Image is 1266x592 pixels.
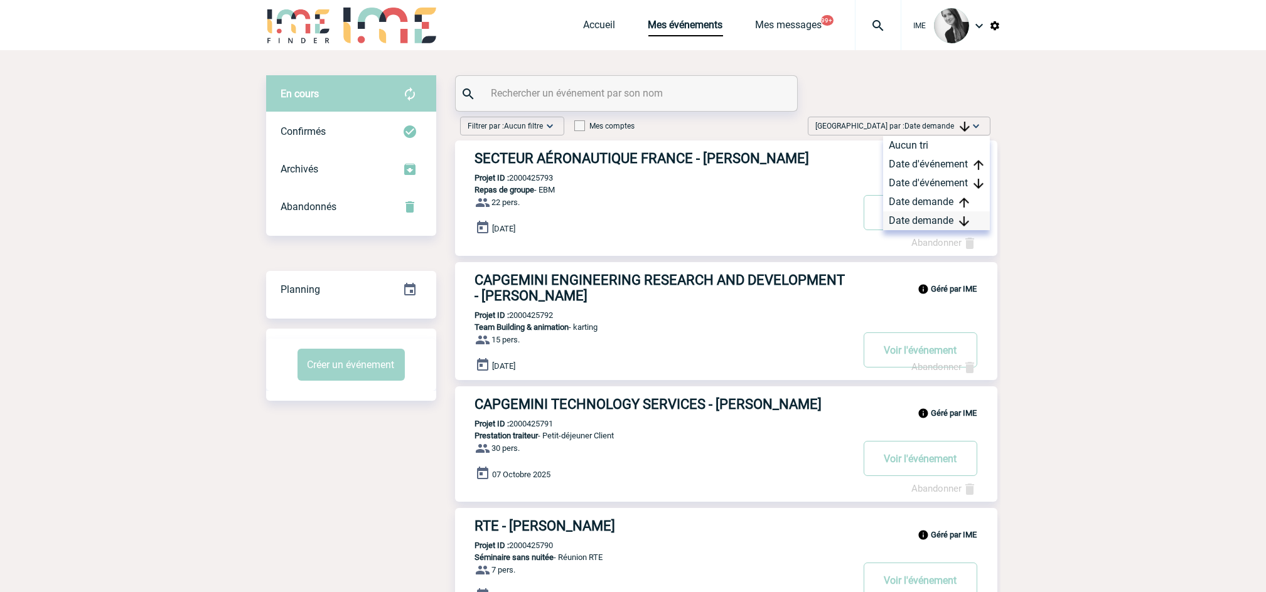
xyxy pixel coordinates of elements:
b: Géré par IME [931,284,977,293]
span: Séminaire sans nuitée [475,552,554,562]
div: Retrouvez ici tous vos évènements avant confirmation [266,75,436,113]
a: Planning [266,270,436,307]
img: arrow_downward.png [960,122,970,132]
b: Projet ID : [475,173,510,182]
div: Retrouvez ici tous les événements que vous avez décidé d'archiver [266,151,436,188]
div: Date demande [883,193,990,211]
div: Date d'événement [883,155,990,174]
span: 07 Octobre 2025 [493,470,551,479]
b: Géré par IME [931,408,977,418]
span: Prestation traiteur [475,431,539,440]
h3: CAPGEMINI ENGINEERING RESEARCH AND DEVELOPMENT - [PERSON_NAME] [475,272,852,304]
p: - Réunion RTE [455,552,852,562]
span: Date demande [905,122,970,130]
img: arrow_downward.png [959,216,969,226]
h3: CAPGEMINI TECHNOLOGY SERVICES - [PERSON_NAME] [475,396,852,412]
img: info_black_24dp.svg [918,283,929,295]
span: 15 pers. [492,336,520,345]
span: 7 pers. [492,566,516,575]
button: Voir l'événement [864,332,977,367]
a: Mes messages [756,19,822,36]
b: Projet ID : [475,310,510,320]
span: [GEOGRAPHIC_DATA] par : [816,120,970,132]
span: Confirmés [281,125,326,137]
b: Projet ID : [475,419,510,428]
a: Abandonner [912,483,977,494]
h3: SECTEUR AÉRONAUTIQUE FRANCE - [PERSON_NAME] [475,151,852,166]
span: IME [914,21,926,30]
div: Aucun tri [883,136,990,155]
p: - karting [455,322,852,332]
p: 2000425790 [455,541,554,550]
h3: RTE - [PERSON_NAME] [475,518,852,534]
b: Projet ID : [475,541,510,550]
span: Abandonnés [281,201,337,213]
span: Filtrer par : [468,120,544,132]
span: Archivés [281,163,319,175]
button: Créer un événement [298,349,405,381]
a: Accueil [584,19,616,36]
div: Retrouvez ici tous vos événements annulés [266,188,436,226]
span: [DATE] [493,361,516,371]
a: CAPGEMINI ENGINEERING RESEARCH AND DEVELOPMENT - [PERSON_NAME] [455,272,997,304]
img: info_black_24dp.svg [918,408,929,419]
div: Retrouvez ici tous vos événements organisés par date et état d'avancement [266,271,436,309]
span: Repas de groupe [475,185,535,194]
img: arrow_upward.png [959,198,969,208]
img: arrow_downward.png [974,179,984,189]
p: - Petit-déjeuner Client [455,431,852,440]
span: Planning [281,283,321,295]
img: arrow_upward.png [974,160,984,170]
div: Date demande [883,211,990,230]
span: Team Building & animation [475,322,569,332]
span: 30 pers. [492,444,520,453]
p: 2000425791 [455,419,554,428]
button: Voir l'événement [864,441,977,476]
img: baseline_expand_more_white_24dp-b.png [544,120,556,132]
div: Date d'événement [883,174,990,193]
img: baseline_expand_more_white_24dp-b.png [970,120,982,132]
span: En cours [281,88,319,100]
img: 101050-0.jpg [934,8,969,43]
a: Mes événements [648,19,723,36]
img: IME-Finder [266,8,331,43]
p: 2000425793 [455,173,554,182]
p: 2000425792 [455,310,554,320]
span: [DATE] [493,224,516,233]
img: info_black_24dp.svg [918,529,929,541]
a: CAPGEMINI TECHNOLOGY SERVICES - [PERSON_NAME] [455,396,997,412]
label: Mes comptes [574,122,635,130]
button: Voir l'événement [864,195,977,230]
p: - EBM [455,185,852,194]
b: Géré par IME [931,530,977,539]
button: 99+ [821,15,834,26]
span: 22 pers. [492,198,520,208]
a: SECTEUR AÉRONAUTIQUE FRANCE - [PERSON_NAME] [455,151,997,166]
a: Abandonner [912,361,977,373]
input: Rechercher un événement par son nom [488,84,768,102]
a: Abandonner [912,237,977,248]
span: Aucun filtre [505,122,544,130]
a: RTE - [PERSON_NAME] [455,518,997,534]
